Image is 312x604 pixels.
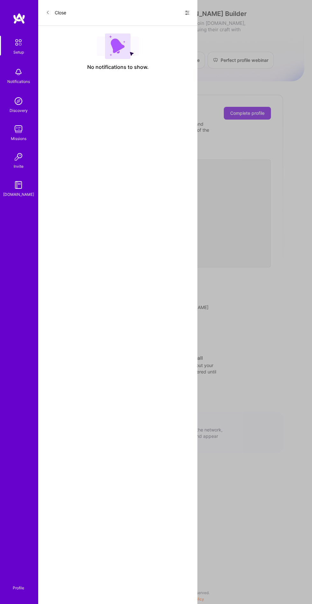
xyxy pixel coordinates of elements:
img: teamwork [12,123,25,136]
div: Missions [11,136,26,142]
img: discovery [12,95,25,107]
div: Discovery [10,107,28,114]
img: logo [13,13,25,24]
span: No notifications to show. [87,64,149,70]
img: setup [12,36,25,49]
img: empty [97,33,139,59]
div: Invite [14,163,24,170]
img: Invite [12,151,25,163]
button: Close [46,8,66,18]
img: guide book [12,179,25,191]
div: Profile [13,585,24,591]
div: Setup [13,49,24,55]
a: Profile [11,578,26,591]
div: [DOMAIN_NAME] [3,191,34,198]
